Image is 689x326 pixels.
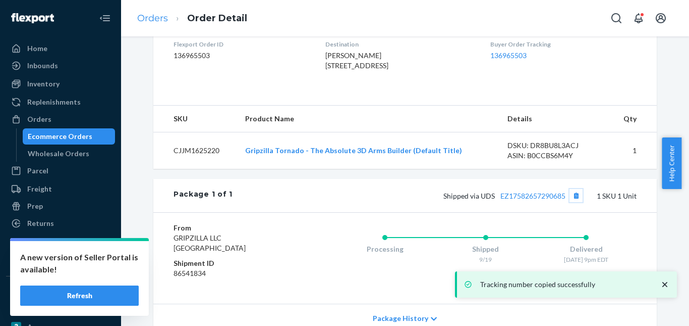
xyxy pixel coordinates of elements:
th: Details [499,106,610,132]
a: Order Detail [187,13,247,24]
div: Orders [27,114,51,124]
a: Replenishments [6,94,115,110]
button: Integrations [6,285,115,301]
dt: Destination [325,40,474,49]
button: Help Center [662,137,681,189]
div: ASIN: B0CCBS6M4Y [507,151,602,161]
div: Freight [27,184,52,194]
button: Open Search Box [606,8,626,28]
div: [DATE] 9pm EDT [536,255,637,264]
a: eBay [6,302,115,318]
div: 1 SKU 1 Unit [233,189,637,202]
a: Inbounds [6,58,115,74]
div: Ecommerce Orders [28,131,92,142]
button: Open account menu [651,8,671,28]
p: A new version of Seller Portal is available! [20,251,139,275]
div: Home [27,43,47,54]
span: GRIPZILLA LLC [GEOGRAPHIC_DATA] [174,234,246,252]
div: Reporting [27,237,61,247]
button: Copy tracking number [569,189,583,202]
td: 1 [610,132,657,169]
a: Freight [6,181,115,197]
svg: close toast [660,280,670,290]
dd: 136965503 [174,51,309,61]
button: Close Navigation [95,8,115,28]
a: Orders [137,13,168,24]
div: Inventory [27,79,60,89]
th: SKU [153,106,237,132]
a: Parcel [6,163,115,179]
a: Wholesale Orders [23,146,116,162]
a: Prep [6,198,115,214]
a: Reporting [6,234,115,250]
dt: Buyer Order Tracking [490,40,637,49]
a: Billing [6,252,115,268]
a: Orders [6,111,115,127]
th: Product Name [237,106,499,132]
div: Replenishments [27,97,81,107]
div: Returns [27,218,54,228]
div: Parcel [27,166,48,176]
img: Flexport logo [11,13,54,23]
a: Ecommerce Orders [23,128,116,145]
div: 9/19 [435,255,536,264]
a: Gripzilla Tornado - The Absolute 3D Arms Builder (Default Title) [245,146,462,155]
button: Refresh [20,286,139,306]
div: Delivered [536,244,637,254]
div: Wholesale Orders [28,149,89,159]
td: CJJM1625220 [153,132,237,169]
a: Returns [6,215,115,231]
div: Prep [27,201,43,211]
th: Qty [610,106,657,132]
ol: breadcrumbs [129,4,255,33]
div: Inbounds [27,61,58,71]
a: EZ17582657290685 [500,192,565,200]
span: [PERSON_NAME] [STREET_ADDRESS] [325,51,388,70]
p: Tracking number copied successfully [480,280,650,290]
a: 136965503 [490,51,527,60]
div: Package 1 of 1 [174,189,233,202]
a: Home [6,40,115,57]
dd: 86541834 [174,268,294,278]
button: Open notifications [628,8,649,28]
dt: From [174,223,294,233]
span: Package History [373,313,428,323]
div: Shipped [435,244,536,254]
dt: Flexport Order ID [174,40,309,49]
div: Processing [334,244,435,254]
span: Shipped via UDS [443,192,583,200]
div: DSKU: DR8BU8L3ACJ [507,141,602,151]
a: Inventory [6,76,115,92]
dt: Shipment ID [174,258,294,268]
